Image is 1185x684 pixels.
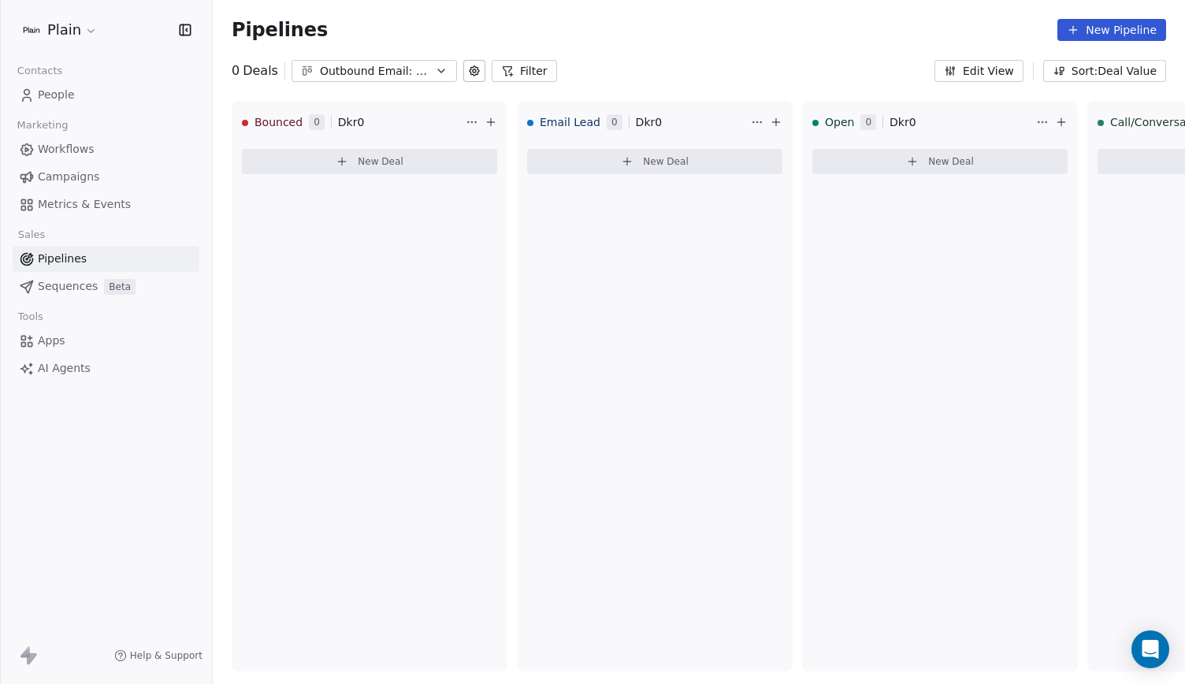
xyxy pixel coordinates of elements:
a: Help & Support [114,649,202,662]
span: Campaigns [38,169,99,185]
span: Help & Support [130,649,202,662]
span: Pipelines [38,251,87,267]
span: 0 [607,114,622,130]
a: Campaigns [13,164,199,190]
span: Beta [104,279,136,295]
div: Outbound Email: Enkeltmandsvirksomhed (SDR) [320,63,429,80]
a: Metrics & Events [13,191,199,217]
span: Tools [11,305,50,329]
a: AI Agents [13,355,199,381]
div: 0 [232,61,278,80]
span: Dkr 0 [338,114,365,130]
div: Open0Dkr0 [812,102,1033,143]
span: Email Lead [540,114,600,130]
button: New Pipeline [1057,19,1166,41]
div: Bounced0Dkr0 [242,102,462,143]
button: Plain [19,17,101,43]
span: Metrics & Events [38,196,131,213]
img: Plain-Logo-Tile.png [22,20,41,39]
span: New Deal [928,155,974,168]
a: Pipelines [13,246,199,272]
span: Dkr 0 [890,114,916,130]
a: People [13,82,199,108]
button: Filter [492,60,557,82]
span: Deals [243,61,278,80]
div: Open Intercom Messenger [1131,630,1169,668]
a: Workflows [13,136,199,162]
button: New Deal [527,149,782,174]
button: New Deal [242,149,497,174]
span: Marketing [10,113,75,137]
span: Apps [38,333,65,349]
span: AI Agents [38,360,91,377]
button: Sort: Deal Value [1043,60,1166,82]
span: Open [825,114,854,130]
span: New Deal [643,155,689,168]
span: Pipelines [232,19,328,41]
span: Dkr 0 [636,114,663,130]
span: 0 [309,114,325,130]
span: New Deal [358,155,403,168]
button: Edit View [934,60,1023,82]
div: Email Lead0Dkr0 [527,102,748,143]
a: SequencesBeta [13,273,199,299]
span: Sequences [38,278,98,295]
span: Sales [11,223,52,247]
span: Workflows [38,141,95,158]
span: 0 [860,114,876,130]
span: Contacts [10,59,69,83]
span: People [38,87,75,103]
a: Apps [13,328,199,354]
span: Bounced [254,114,303,130]
button: New Deal [812,149,1068,174]
span: Plain [47,20,81,40]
